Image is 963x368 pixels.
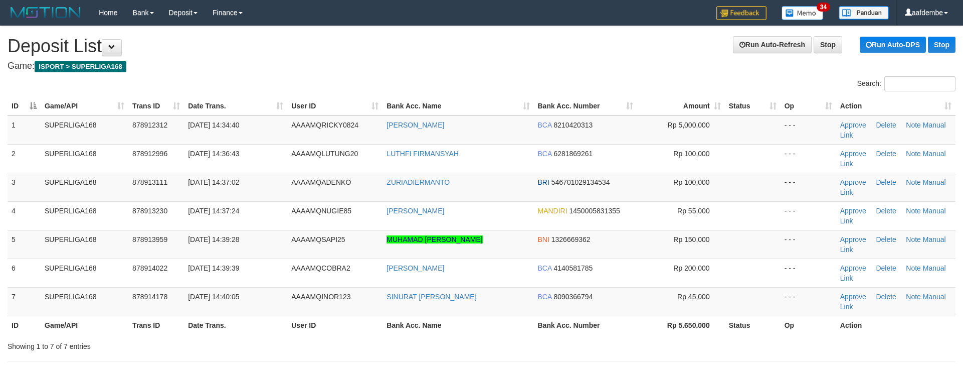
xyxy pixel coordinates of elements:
[551,178,610,186] span: Copy 546701029134534 to clipboard
[840,293,946,311] a: Manual Link
[387,264,444,272] a: [PERSON_NAME]
[673,264,709,272] span: Rp 200,000
[287,316,382,334] th: User ID
[538,293,552,301] span: BCA
[884,76,955,91] input: Search:
[928,37,955,53] a: Stop
[387,150,459,158] a: LUTHFI FIRMANSYAH
[538,207,567,215] span: MANDIRI
[291,235,345,243] span: AAAAMQSAPI25
[291,293,350,301] span: AAAAMQINOR123
[188,121,239,129] span: [DATE] 14:34:40
[781,230,836,259] td: - - -
[840,264,946,282] a: Manual Link
[906,207,921,215] a: Note
[35,61,126,72] span: ISPORT > SUPERLIGA168
[287,97,382,115] th: User ID: activate to sort column ascending
[41,115,128,145] td: SUPERLIGA168
[906,264,921,272] a: Note
[41,144,128,173] td: SUPERLIGA168
[814,36,842,53] a: Stop
[291,264,350,272] span: AAAAMQCOBRA2
[781,201,836,230] td: - - -
[840,235,866,243] a: Approve
[534,316,637,334] th: Bank Acc. Number
[836,97,955,115] th: Action: activate to sort column ascending
[41,316,128,334] th: Game/API
[188,264,239,272] span: [DATE] 14:39:39
[188,150,239,158] span: [DATE] 14:36:43
[387,207,444,215] a: [PERSON_NAME]
[41,259,128,287] td: SUPERLIGA168
[382,316,533,334] th: Bank Acc. Name
[553,264,593,272] span: Copy 4140581785 to clipboard
[188,178,239,186] span: [DATE] 14:37:02
[132,235,167,243] span: 878913959
[553,150,593,158] span: Copy 6281869261 to clipboard
[387,293,476,301] a: SINURAT [PERSON_NAME]
[817,3,830,12] span: 34
[8,230,41,259] td: 5
[857,76,955,91] label: Search:
[132,207,167,215] span: 878913230
[184,97,287,115] th: Date Trans.: activate to sort column ascending
[188,235,239,243] span: [DATE] 14:39:28
[840,264,866,272] a: Approve
[836,316,955,334] th: Action
[132,293,167,301] span: 878914178
[716,6,766,20] img: Feedback.jpg
[291,207,351,215] span: AAAAMQNUGIE85
[781,97,836,115] th: Op: activate to sort column ascending
[8,61,955,71] h4: Game:
[876,207,896,215] a: Delete
[673,150,709,158] span: Rp 100,000
[8,97,41,115] th: ID: activate to sort column descending
[876,235,896,243] a: Delete
[538,150,552,158] span: BCA
[840,178,866,186] a: Approve
[906,293,921,301] a: Note
[387,178,450,186] a: ZURIADIERMANTO
[8,201,41,230] td: 4
[876,264,896,272] a: Delete
[132,121,167,129] span: 878912312
[840,293,866,301] a: Approve
[188,293,239,301] span: [DATE] 14:40:05
[781,115,836,145] td: - - -
[673,235,709,243] span: Rp 150,000
[840,121,866,129] a: Approve
[782,6,824,20] img: Button%20Memo.svg
[41,173,128,201] td: SUPERLIGA168
[382,97,533,115] th: Bank Acc. Name: activate to sort column ascending
[725,97,781,115] th: Status: activate to sort column ascending
[781,173,836,201] td: - - -
[41,230,128,259] td: SUPERLIGA168
[677,207,710,215] span: Rp 55,000
[41,97,128,115] th: Game/API: activate to sort column ascending
[538,121,552,129] span: BCA
[668,121,710,129] span: Rp 5,000,000
[876,121,896,129] a: Delete
[840,178,946,196] a: Manual Link
[876,150,896,158] a: Delete
[781,316,836,334] th: Op
[8,36,955,56] h1: Deposit List
[637,316,725,334] th: Rp 5.650.000
[906,121,921,129] a: Note
[8,287,41,316] td: 7
[677,293,710,301] span: Rp 45,000
[41,201,128,230] td: SUPERLIGA168
[551,235,591,243] span: Copy 1326669362 to clipboard
[860,37,926,53] a: Run Auto-DPS
[840,235,946,254] a: Manual Link
[876,178,896,186] a: Delete
[8,316,41,334] th: ID
[538,178,549,186] span: BRI
[840,150,946,168] a: Manual Link
[553,293,593,301] span: Copy 8090366794 to clipboard
[387,235,482,243] a: MUHAMAD [PERSON_NAME]
[840,150,866,158] a: Approve
[839,6,889,20] img: panduan.png
[387,121,444,129] a: [PERSON_NAME]
[8,259,41,287] td: 6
